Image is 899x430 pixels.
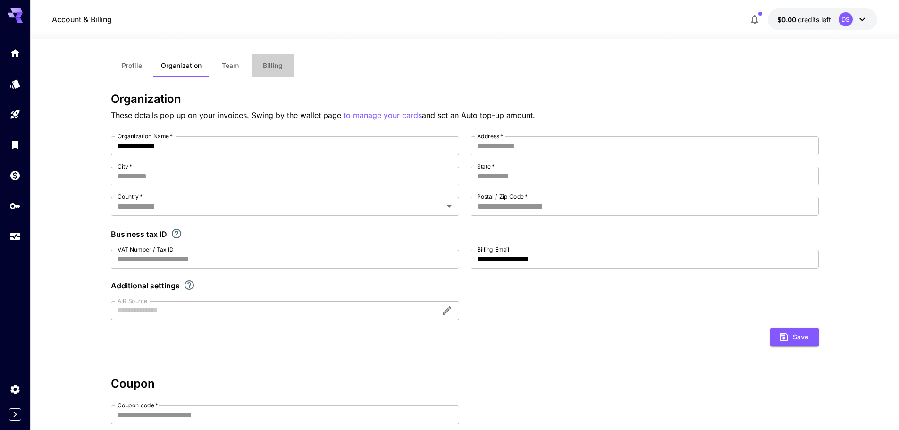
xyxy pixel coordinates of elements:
span: and set an Auto top-up amount. [422,110,535,120]
div: $0.00 [777,15,831,25]
label: Organization Name [118,132,173,140]
div: Usage [9,231,21,243]
a: Account & Billing [52,14,112,25]
h3: Organization [111,93,819,106]
span: These details pop up on your invoices. Swing by the wallet page [111,110,344,120]
div: Settings [9,383,21,395]
div: Wallet [9,169,21,181]
label: Postal / Zip Code [477,193,528,201]
button: to manage your cards [344,110,422,121]
label: Billing Email [477,245,509,253]
span: Profile [122,61,142,70]
span: Organization [161,61,202,70]
button: Open [443,200,456,213]
button: $0.00DS [768,8,877,30]
div: Playground [9,109,21,120]
span: Team [222,61,239,70]
div: DS [839,12,853,26]
button: Expand sidebar [9,408,21,421]
div: Library [9,139,21,151]
p: Additional settings [111,280,180,291]
div: API Keys [9,200,21,211]
label: Coupon code [118,401,158,409]
label: AIR Source [118,297,147,305]
div: Home [9,47,21,59]
span: $0.00 [777,16,798,24]
span: Billing [263,61,283,70]
svg: Explore additional customization settings [184,279,195,291]
button: Save [770,328,819,347]
label: Address [477,132,503,140]
p: Business tax ID [111,228,167,240]
svg: If you are a business tax registrant, please enter your business tax ID here. [171,228,182,239]
h3: Coupon [111,377,819,390]
nav: breadcrumb [52,14,112,25]
label: State [477,162,495,170]
span: credits left [798,16,831,24]
div: Models [9,78,21,90]
label: City [118,162,132,170]
label: VAT Number / Tax ID [118,245,174,253]
label: Country [118,193,143,201]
